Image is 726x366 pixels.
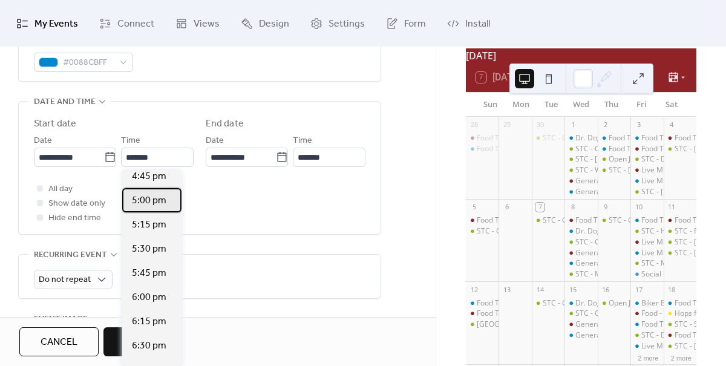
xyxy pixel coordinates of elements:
[630,341,663,351] div: Live Music - Jack Wilson - Roselle @ Fri Oct 17, 2025 7pm - 10pm (CDT)
[630,330,663,341] div: STC - Dark Horse Grill @ Fri Oct 17, 2025 5pm - 9pm (CDT)
[568,120,577,129] div: 1
[664,298,696,309] div: Food Truck - Cousins Maine Lobster - Roselle @ Sat Oct 18, 2025 12pm - 8pm (CDT)
[598,165,630,175] div: STC - Gvs Italian Street Food @ Thu Oct 2, 2025 7pm - 9pm (CDT)
[466,309,499,319] div: Food Truck - Happy Times - Lemont @ Weekly from 12pm to 4pm on Sunday from Sun Oct 12 to Sun Oct ...
[630,237,663,247] div: Live Music - Crawfords Daughter- Lemont @ Fri Oct 10, 2025 7pm - 10pm (CDT)
[664,237,696,247] div: STC - Terry Byrne @ Sat Oct 11, 2025 2pm - 5pm (CDT)
[469,285,479,294] div: 12
[476,93,506,117] div: Sun
[564,269,597,279] div: STC - Music Bingo hosted by Pollyanna's Sean Frazier @ Wed Oct 8, 2025 7pm - 9pm (CDT)
[630,298,663,309] div: Biker Burger Dude - Roselle @ Fri Oct 17, 2025 5pm - 6pm (CDT)
[630,176,663,186] div: Live Music - Ryan Cooper - Roselle @ Fri Oct 3, 2025 7pm - 10pm (CDT)
[630,187,663,197] div: STC - Jimmy Nick and the Don't Tell Mama @ Fri Oct 3, 2025 7pm - 10pm (CDT)
[535,120,544,129] div: 30
[63,56,114,70] span: #0088CBFF
[564,226,597,237] div: Dr. Dog’s Food Truck - Roselle @ Weekly from 6pm to 9pm
[466,319,499,330] div: STC - Stadium Street Eats @ Sun Oct 12, 2025 12pm - 6pm (CDT)
[19,327,99,356] button: Cancel
[48,182,73,197] span: All day
[564,248,597,258] div: General Knowledge Trivia - Lemont @ Wed Oct 8, 2025 7pm - 9pm (CDT)
[206,117,244,131] div: End date
[469,203,479,212] div: 5
[103,327,168,356] button: Save
[469,120,479,129] div: 28
[630,258,663,269] div: STC - Miss Behavin' Band @ Fri Oct 10, 2025 7pm - 10pm (CDT)
[535,203,544,212] div: 7
[598,298,630,309] div: Open Jam with Sam Wyatt @ STC @ Thu Oct 16, 2025 7pm - 11pm (CDT)
[34,15,78,33] span: My Events
[630,215,663,226] div: Food Truck - Uncle Cams Sandwiches - Roselle @ Fri Oct 10, 2025 5pm - 9pm (CDT)
[630,319,663,330] div: Food Truck - El Zorro Taco - Roselle @ Fri Oct 17, 2025 5pm - 9pm (CDT)
[132,218,166,232] span: 5:15 pm
[664,248,696,258] div: STC - Matt Keen Band @ Sat Oct 11, 2025 7pm - 10pm (CDT)
[564,319,597,330] div: General Knowledge Trivia - Lemont @ Wed Oct 15, 2025 7pm - 9pm (CDT)
[564,330,597,341] div: General Knowledge Trivia - Roselle @ Wed Oct 15, 2025 7pm - 9pm (CDT)
[634,285,643,294] div: 17
[664,215,696,226] div: Food Truck - Cousins Maine Lobster - Lemont @ Sat Oct 11, 2025 12pm - 4pm (CDT)
[532,298,564,309] div: STC - General Knowledge Trivia @ Tue Oct 14, 2025 7pm - 9pm (CDT)
[404,15,426,33] span: Form
[466,144,499,154] div: Food Truck - Da Wing Wagon - Roselle @ Sun Sep 28, 2025 3pm - 6pm (CDT)
[34,117,76,131] div: Start date
[634,120,643,129] div: 3
[630,248,663,258] div: Live Music - Jeffery Constantine - Roselle @ Fri Oct 10, 2025 7pm - 10pm (CDT)
[634,203,643,212] div: 10
[664,144,696,154] div: STC - Billy Denton @ Sat Oct 4, 2025 7pm - 10pm (CDT)
[664,309,696,319] div: Hops for Hope 5K & Brewfest @ Sat Oct 18, 2025 12pm - 4pm (CDT)
[564,154,597,165] div: STC - Stern Style Pinball Tournament @ Wed Oct 1, 2025 6pm - 9pm (CDT)
[502,120,511,129] div: 29
[232,5,298,42] a: Design
[166,5,229,42] a: Views
[438,5,499,42] a: Install
[664,330,696,341] div: Food Truck - Pierogi Rig - Lemont @ Sat Oct 18, 2025 2pm - 6pm (CDT)
[664,226,696,237] div: STC - Four Ds BBQ @ Sat Oct 11, 2025 12pm - 6pm (CDT)
[630,309,663,319] div: Food - Windy City Burger Social Club - Lemont @ Fri Oct 17, 2025 5pm - 8pm (CDT)
[466,133,499,143] div: Food Truck - Pierogi Rig - Lemont @ Sun Sep 28, 2025 1pm - 5pm (CDT)
[664,341,696,351] div: STC - Matt Keen @ Sat Oct 18, 2025 2pm - 5pm (CDT)
[39,272,91,288] span: Do not repeat
[630,133,663,143] div: Food Truck - Da Pizza Co - Roselle @ Fri Oct 3, 2025 5pm - 9pm (CDT)
[132,169,166,184] span: 4:45 pm
[564,298,597,309] div: Dr. Dog’s Food Truck - Roselle @ Weekly from 6pm to 9pm
[596,93,626,117] div: Thu
[466,215,499,226] div: Food Truck - Tacos Los Jarochitos - Lemont @ Sun Oct 5, 2025 1pm - 4pm (CDT)
[34,95,96,109] span: Date and time
[301,5,374,42] a: Settings
[121,134,140,148] span: Time
[626,93,656,117] div: Fri
[194,15,220,33] span: Views
[598,215,630,226] div: STC - Grunge Theme Night @ Thu Oct 9, 2025 8pm - 11pm (CDT)
[477,298,701,309] div: Food Truck - Da Wing Wagon - Roselle @ [DATE] 12pm - 4pm (CDT)
[667,203,676,212] div: 11
[630,144,663,154] div: Food Truck - Happy Times - Lemont @ Fri Oct 3, 2025 5pm - 9pm (CDT)
[41,335,77,350] span: Cancel
[667,120,676,129] div: 4
[564,215,597,226] div: Food Truck - Happy Lobster - Lemont @ Wed Oct 8, 2025 5pm - 9pm (CDT)
[132,242,166,257] span: 5:30 pm
[564,176,597,186] div: General Knowledge Trivia - Lemont @ Wed Oct 1, 2025 7pm - 9pm (CDT)
[630,154,663,165] div: STC - Dark Horse Grill @ Fri Oct 3, 2025 5pm - 9pm (CDT)
[598,133,630,143] div: Food Truck - Dr. Dogs - Roselle * donation to LPHS Choir... @ Thu Oct 2, 2025 5pm - 9pm (CDT)
[132,266,166,281] span: 5:45 pm
[7,5,87,42] a: My Events
[633,352,663,362] button: 2 more
[117,15,154,33] span: Connect
[568,285,577,294] div: 15
[536,93,566,117] div: Tue
[568,203,577,212] div: 8
[656,93,687,117] div: Sat
[132,194,166,208] span: 5:00 pm
[564,165,597,175] div: STC - Wild Fries food truck @ Wed Oct 1, 2025 6pm - 9pm (CDT)
[598,154,630,165] div: Open Jam with Sam Wyatt @ STC @ Thu Oct 2, 2025 7pm - 11pm (CDT)
[48,211,101,226] span: Hide end time
[259,15,289,33] span: Design
[566,93,597,117] div: Wed
[477,319,664,330] div: [GEOGRAPHIC_DATA] Eats @ [DATE] 12pm - 6pm (CDT)
[466,298,499,309] div: Food Truck - Da Wing Wagon - Roselle @ Sun Oct 12, 2025 12pm - 4pm (CDT)
[506,93,536,117] div: Mon
[466,226,499,237] div: STC - Outdoor Doggie Dining class @ 1pm - 2:30pm (CDT)
[329,15,365,33] span: Settings
[664,133,696,143] div: Food Truck - Pizza 750 - Lemont @ Sat Oct 4, 2025 2pm - 6pm (CDT)
[48,197,105,211] span: Show date only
